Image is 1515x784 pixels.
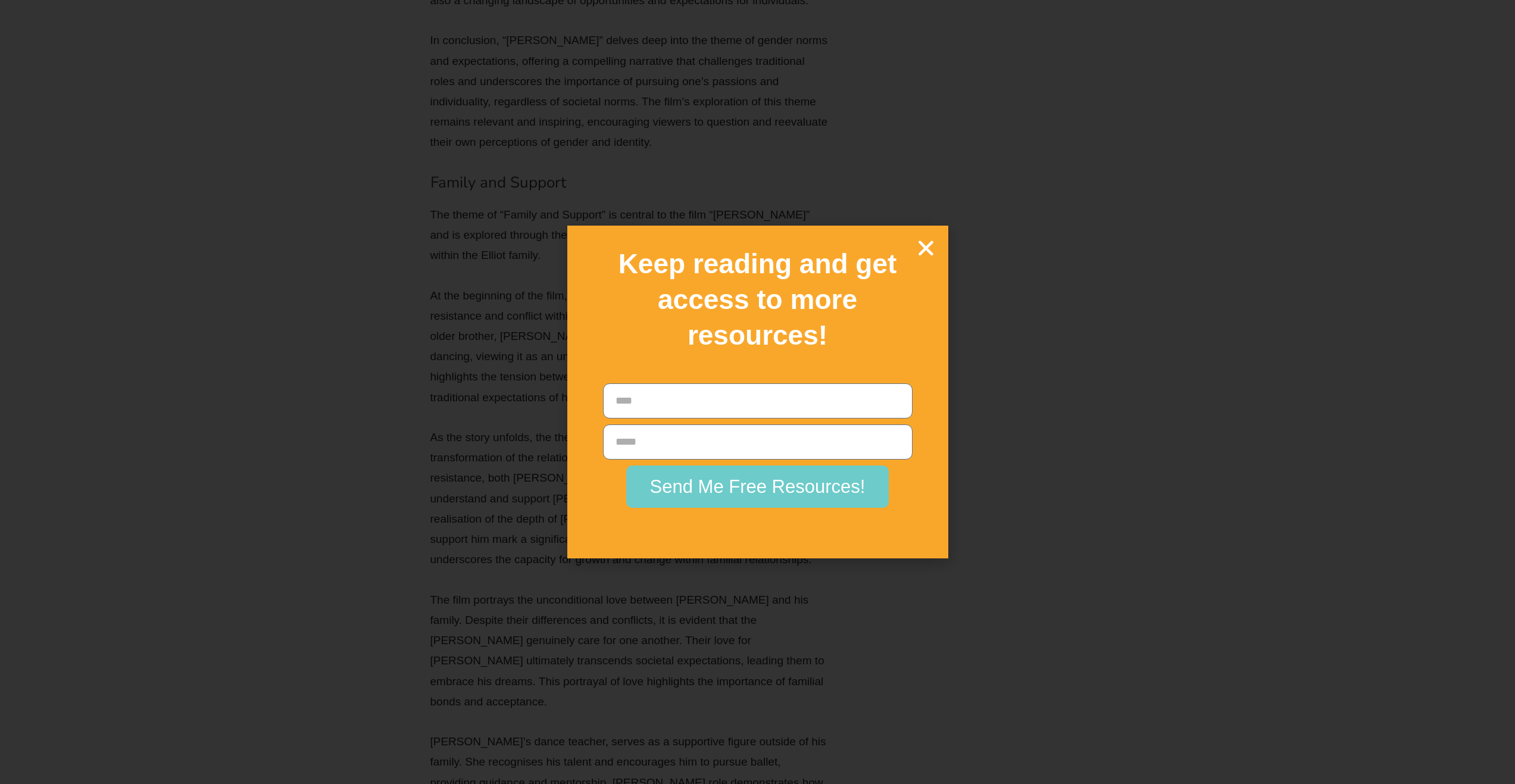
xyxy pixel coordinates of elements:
iframe: Chat Widget [1317,649,1515,784]
a: Close [916,238,936,258]
button: Send Me Free Resources! [626,466,889,508]
form: New Form [603,383,913,514]
h2: Keep reading and get access to more resources! [588,246,927,353]
span: Send Me Free Resources! [650,477,866,496]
